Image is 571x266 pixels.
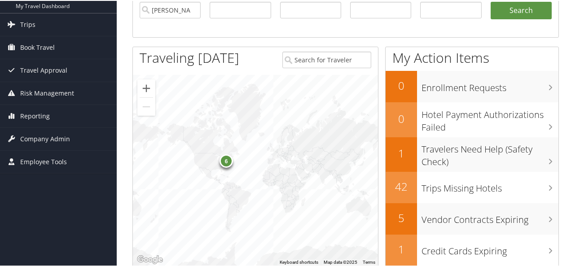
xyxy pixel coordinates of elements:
[386,70,558,101] a: 0Enrollment Requests
[20,104,50,126] span: Reporting
[386,171,558,202] a: 42Trips Missing Hotels
[135,253,165,265] img: Google
[422,103,558,133] h3: Hotel Payment Authorizations Failed
[280,258,318,265] button: Keyboard shortcuts
[386,101,558,136] a: 0Hotel Payment Authorizations Failed
[422,177,558,194] h3: Trips Missing Hotels
[135,253,165,265] a: Open this area in Google Maps (opens a new window)
[491,1,552,19] button: Search
[20,58,67,81] span: Travel Approval
[422,240,558,257] h3: Credit Cards Expiring
[422,208,558,225] h3: Vendor Contracts Expiring
[386,241,417,256] h2: 1
[20,81,74,104] span: Risk Management
[386,110,417,126] h2: 0
[20,35,55,58] span: Book Travel
[20,150,67,172] span: Employee Tools
[386,202,558,234] a: 5Vendor Contracts Expiring
[282,51,371,67] input: Search for Traveler
[386,145,417,160] h2: 1
[386,48,558,66] h1: My Action Items
[386,234,558,265] a: 1Credit Cards Expiring
[386,77,417,92] h2: 0
[386,178,417,193] h2: 42
[20,13,35,35] span: Trips
[363,259,375,264] a: Terms (opens in new tab)
[386,209,417,225] h2: 5
[220,153,233,166] div: 6
[137,78,155,96] button: Zoom in
[324,259,357,264] span: Map data ©2025
[140,48,239,66] h1: Traveling [DATE]
[386,136,558,171] a: 1Travelers Need Help (Safety Check)
[20,127,70,149] span: Company Admin
[422,138,558,167] h3: Travelers Need Help (Safety Check)
[422,76,558,93] h3: Enrollment Requests
[137,97,155,115] button: Zoom out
